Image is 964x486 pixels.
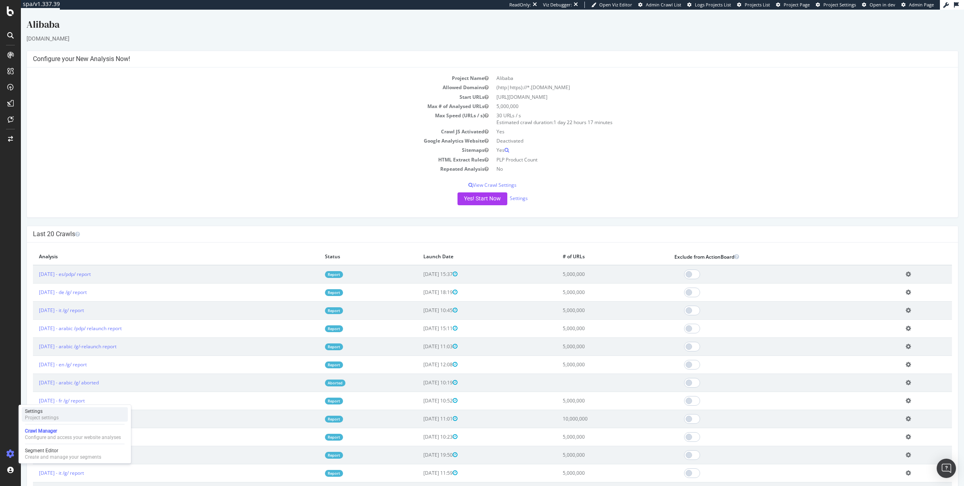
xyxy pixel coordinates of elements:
[402,460,437,467] span: [DATE] 11:59
[304,406,322,413] a: Report
[22,427,128,441] a: Crawl ManagerConfigure and access your website analyses
[6,8,937,25] div: Alibaba
[12,64,472,73] td: Project Name
[599,2,632,8] span: Open Viz Editor
[472,117,931,127] td: Yes
[536,328,647,346] td: 5,000,000
[402,424,437,431] span: [DATE] 10:23
[402,442,437,449] span: [DATE] 19:50
[402,261,437,268] span: [DATE] 15:37
[536,436,647,454] td: 5,000,000
[737,2,770,8] a: Projects List
[784,2,810,8] span: Project Page
[489,185,507,192] a: Settings
[402,406,437,412] span: [DATE] 11:01
[509,2,531,8] div: ReadOnly:
[695,2,731,8] span: Logs Projects List
[304,261,322,268] a: Report
[402,370,437,376] span: [DATE] 10:19
[437,183,486,196] button: Yes! Start Now
[402,351,437,358] span: [DATE] 12:08
[18,424,66,431] a: [DATE] - en /g/ report
[18,442,73,449] a: [DATE] #2 - de /g/ report
[745,2,770,8] span: Projects List
[638,2,681,8] a: Admin Crawl List
[304,316,322,323] a: Report
[18,370,78,376] a: [DATE] - arabic /g/ aborted
[18,279,66,286] a: [DATE] - de /g/ report
[25,408,59,415] div: Settings
[12,221,931,229] h4: Last 20 Crawls
[536,400,647,418] td: 10,000,000
[823,2,856,8] span: Project Settings
[25,428,121,434] div: Crawl Manager
[536,292,647,310] td: 5,000,000
[304,424,322,431] a: Report
[776,2,810,8] a: Project Page
[536,454,647,472] td: 5,000,000
[816,2,856,8] a: Project Settings
[18,406,84,412] a: [DATE] - es homepage report
[402,333,437,340] span: [DATE] 11:03
[472,92,931,101] td: 5,000,000
[18,388,64,394] a: [DATE] - fr /g/ report
[12,155,472,164] td: Repeated Analysis
[909,2,934,8] span: Admin Page
[25,447,101,454] div: Segment Editor
[304,460,322,467] a: Report
[304,352,322,359] a: Report
[901,2,934,8] a: Admin Page
[12,73,472,82] td: Allowed Domains
[12,145,472,155] td: HTML Extract Rules
[472,73,931,82] td: (http|https)://*.[DOMAIN_NAME]
[12,92,472,101] td: Max # of Analysed URLs
[6,25,937,33] div: [DOMAIN_NAME]
[591,2,632,8] a: Open Viz Editor
[12,45,931,53] h4: Configure your New Analysis Now!
[536,274,647,292] td: 5,000,000
[304,388,322,395] a: Report
[12,127,472,136] td: Google Analytics Website
[402,279,437,286] span: [DATE] 18:19
[304,334,322,341] a: Report
[18,460,63,467] a: [DATE] - it /g/ report
[12,172,931,179] p: View Crawl Settings
[937,459,956,478] div: Open Intercom Messenger
[536,418,647,436] td: 5,000,000
[536,346,647,364] td: 5,000,000
[18,315,101,322] a: [DATE] - arabic /pdp/ relaunch report
[304,370,325,377] a: Aborted
[12,239,298,255] th: Analysis
[536,239,647,255] th: # of URLs
[536,382,647,400] td: 5,000,000
[12,117,472,127] td: Crawl JS Activated
[862,2,895,8] a: Open in dev
[533,109,592,116] span: 1 day 22 hours 17 minutes
[472,64,931,73] td: Alibaba
[18,261,70,268] a: [DATE] - es/pdp/ report
[12,136,472,145] td: Sitemaps
[25,434,121,441] div: Configure and access your website analyses
[402,315,437,322] span: [DATE] 15:11
[18,297,63,304] a: [DATE] - it /g/ report
[396,239,536,255] th: Launch Date
[543,2,572,8] div: Viz Debugger:
[22,407,128,422] a: SettingsProject settings
[472,127,931,136] td: Deactivated
[12,101,472,117] td: Max Speed (URLs / s)
[472,101,931,117] td: 30 URLs / s Estimated crawl duration:
[646,2,681,8] span: Admin Crawl List
[304,442,322,449] a: Report
[472,83,931,92] td: [URL][DOMAIN_NAME]
[647,239,879,255] th: Exclude from ActionBoard
[870,2,895,8] span: Open in dev
[25,454,101,460] div: Create and manage your segments
[402,297,437,304] span: [DATE] 10:45
[536,310,647,328] td: 5,000,000
[687,2,731,8] a: Logs Projects List
[25,415,59,421] div: Project settings
[298,239,396,255] th: Status
[18,333,96,340] a: [DATE] - arabic /g/-relaunch report
[304,298,322,304] a: Report
[536,255,647,274] td: 5,000,000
